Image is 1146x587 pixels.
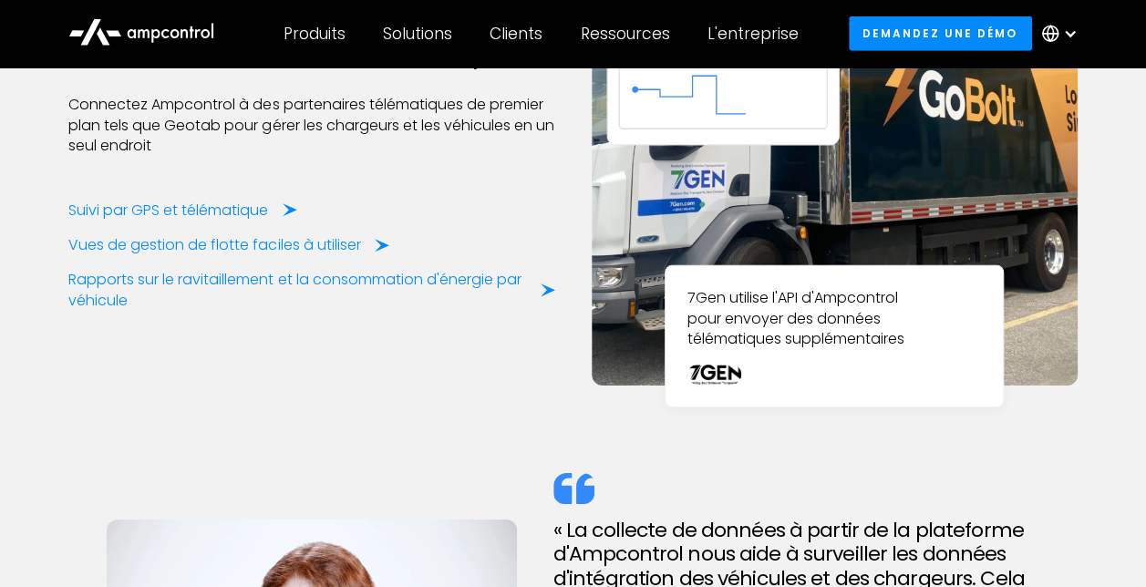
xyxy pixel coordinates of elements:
[383,24,452,44] div: Solutions
[849,16,1032,50] a: Demandez une démo
[284,24,346,44] div: Produits
[580,24,669,44] div: Ressources
[68,235,360,255] div: Vues de gestion de flotte faciles à utiliser
[68,270,554,311] a: Rapports sur le ravitaillement et la consommation d'énergie par véhicule
[68,8,554,69] h2: Suivez et garantissez le départ à l'heure de votre flotte de véhicules électriques
[553,473,594,504] img: icône de citation
[707,24,799,44] div: L'entreprise
[68,201,268,221] div: Suivi par GPS et télématique
[68,235,389,255] a: Vues de gestion de flotte faciles à utiliser
[490,24,542,44] div: Clients
[68,201,297,221] a: Suivi par GPS et télématique
[68,95,554,156] p: Connectez Ampcontrol à des partenaires télématiques de premier plan tels que Geotab pour gérer le...
[68,270,525,311] div: Rapports sur le ravitaillement et la consommation d'énergie par véhicule
[687,288,982,349] p: 7Gen utilise l'API d'Ampcontrol pour envoyer des données télématiques supplémentaires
